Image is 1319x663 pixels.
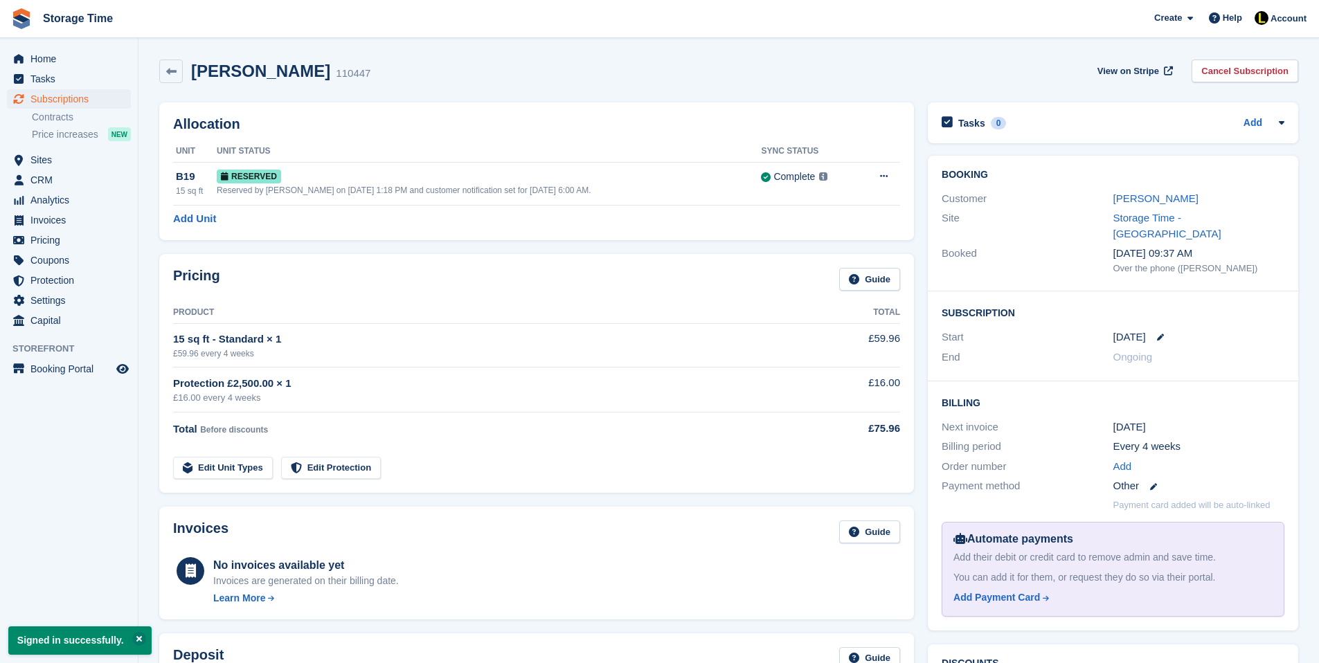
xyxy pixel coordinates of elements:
p: Payment card added will be auto-linked [1113,498,1271,512]
div: Payment method [942,478,1113,494]
a: Add [1113,459,1132,475]
span: Total [173,423,197,435]
span: Ongoing [1113,351,1153,363]
div: Site [942,210,1113,242]
a: Edit Unit Types [173,457,273,480]
h2: [PERSON_NAME] [191,62,330,80]
a: menu [7,311,131,330]
div: Protection £2,500.00 × 1 [173,376,804,392]
span: Subscriptions [30,89,114,109]
div: £75.96 [804,421,900,437]
a: Storage Time - [GEOGRAPHIC_DATA] [1113,212,1221,239]
a: Storage Time [37,7,118,30]
div: Order number [942,459,1113,475]
span: Capital [30,311,114,330]
div: £59.96 every 4 weeks [173,347,804,360]
img: icon-info-grey-7440780725fd019a000dd9b08b2336e03edf1995a4989e88bcd33f0948082b44.svg [819,172,827,181]
div: End [942,349,1113,365]
div: Customer [942,191,1113,207]
th: Unit [173,140,217,163]
td: £59.96 [804,323,900,367]
a: menu [7,69,131,89]
div: Automate payments [953,531,1273,547]
div: Booked [942,246,1113,275]
h2: Allocation [173,116,900,132]
a: menu [7,170,131,190]
h2: Booking [942,170,1284,181]
a: Price increases NEW [32,127,131,142]
div: 110447 [336,66,370,82]
a: menu [7,291,131,310]
a: Add [1244,116,1262,131]
div: Over the phone ([PERSON_NAME]) [1113,262,1284,275]
div: 15 sq ft - Standard × 1 [173,331,804,347]
div: NEW [108,127,131,141]
a: [PERSON_NAME] [1113,192,1199,204]
div: [DATE] 09:37 AM [1113,246,1284,262]
a: Cancel Subscription [1192,60,1298,82]
div: Invoices are generated on their billing date. [213,574,399,588]
span: Account [1271,12,1307,26]
div: Add Payment Card [953,590,1040,605]
span: Invoices [30,210,114,230]
span: Tasks [30,69,114,89]
div: Reserved by [PERSON_NAME] on [DATE] 1:18 PM and customer notification set for [DATE] 6:00 AM. [217,184,761,197]
th: Unit Status [217,140,761,163]
a: Edit Protection [281,457,381,480]
div: B19 [176,169,217,185]
a: View on Stripe [1092,60,1176,82]
h2: Subscription [942,305,1284,319]
a: Add Unit [173,211,216,227]
span: CRM [30,170,114,190]
a: menu [7,230,131,250]
th: Sync Status [761,140,858,163]
span: Reserved [217,170,281,183]
div: 0 [991,117,1007,129]
span: Price increases [32,128,98,141]
span: View on Stripe [1097,64,1159,78]
a: Add Payment Card [953,590,1267,605]
div: Every 4 weeks [1113,439,1284,455]
h2: Tasks [958,117,985,129]
a: Guide [839,268,900,291]
div: Complete [773,170,815,184]
div: Learn More [213,591,265,606]
h2: Invoices [173,520,228,543]
span: Create [1154,11,1182,25]
div: No invoices available yet [213,557,399,574]
span: Protection [30,271,114,290]
a: Preview store [114,361,131,377]
a: menu [7,89,131,109]
div: £16.00 every 4 weeks [173,391,804,405]
a: menu [7,251,131,270]
a: Guide [839,520,900,543]
img: stora-icon-8386f47178a22dfd0bd8f6a31ec36ba5ce8667c1dd55bd0f319d3a0aa187defe.svg [11,8,32,29]
th: Total [804,302,900,324]
a: menu [7,49,131,69]
span: Analytics [30,190,114,210]
p: Signed in successfully. [8,626,152,655]
td: £16.00 [804,367,900,412]
a: menu [7,190,131,210]
time: 2025-10-08 00:00:00 UTC [1113,329,1146,345]
a: Learn More [213,591,399,606]
span: Settings [30,291,114,310]
span: Booking Portal [30,359,114,379]
span: Before discounts [200,425,268,435]
div: You can add it for them, or request they do so via their portal. [953,570,1273,585]
span: Home [30,49,114,69]
a: menu [7,210,131,230]
div: Billing period [942,439,1113,455]
span: Coupons [30,251,114,270]
a: menu [7,150,131,170]
img: Laaibah Sarwar [1255,11,1268,25]
a: Contracts [32,111,131,124]
span: Sites [30,150,114,170]
div: [DATE] [1113,419,1284,435]
h2: Pricing [173,268,220,291]
h2: Billing [942,395,1284,409]
span: Pricing [30,230,114,250]
div: Add their debit or credit card to remove admin and save time. [953,550,1273,565]
div: 15 sq ft [176,185,217,197]
span: Storefront [12,342,138,356]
